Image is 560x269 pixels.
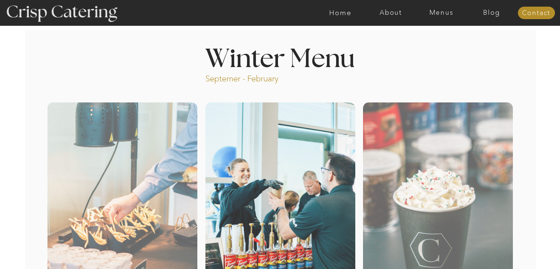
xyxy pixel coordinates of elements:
[315,9,366,17] a: Home
[178,46,383,68] h1: Winter Menu
[466,9,517,17] a: Blog
[205,73,307,82] p: Septemer - February
[366,9,416,17] a: About
[416,9,466,17] a: Menus
[518,10,555,17] a: Contact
